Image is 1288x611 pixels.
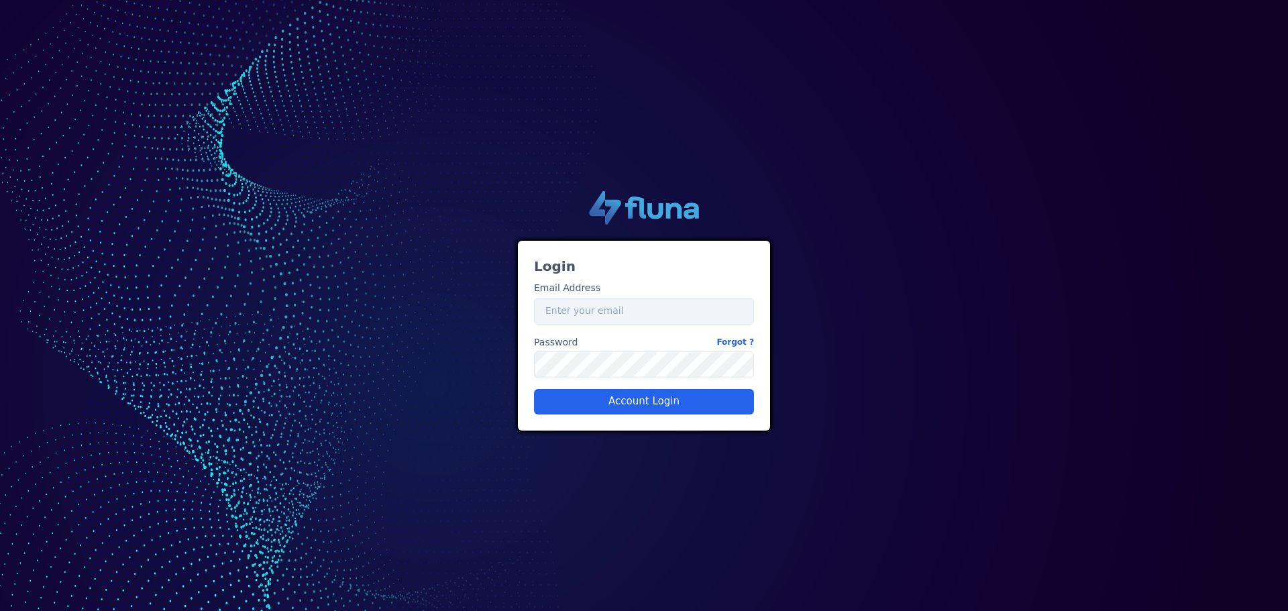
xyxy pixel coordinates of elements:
[534,298,754,325] input: Enter your email
[534,389,754,414] button: Account Login
[534,281,600,295] label: Email Address
[534,335,754,349] label: Password
[534,257,754,276] h3: Login
[716,335,754,349] a: Forgot ?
